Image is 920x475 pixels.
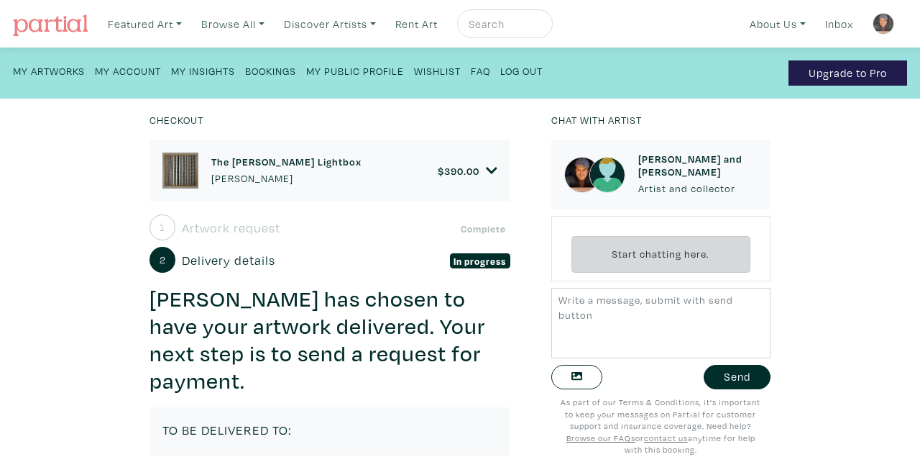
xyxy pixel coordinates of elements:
[638,181,758,196] p: Artist and collector
[182,250,275,270] span: Delivery details
[450,253,510,268] span: In progress
[149,113,203,127] small: Checkout
[561,397,760,455] small: As part of our Terms & Conditions, it's important to keep your messages on Partial for customer s...
[500,60,543,80] a: Log Out
[704,365,770,390] button: Send
[171,60,235,80] a: My Insights
[277,9,382,39] a: Discover Artists
[171,64,235,78] small: My Insights
[743,9,812,39] a: About Us
[644,433,688,443] a: contact us
[467,15,539,33] input: Search
[457,221,510,235] span: Complete
[160,222,165,232] small: 1
[438,164,497,177] a: $390.00
[101,9,188,39] a: Featured Art
[149,286,510,394] h3: [PERSON_NAME] has chosen to have your artwork delivered. Your next step is to send a request for ...
[95,64,161,78] small: My Account
[245,60,296,80] a: Bookings
[211,171,362,186] p: [PERSON_NAME]
[819,9,860,39] a: Inbox
[95,60,161,80] a: My Account
[306,60,404,80] a: My Public Profile
[471,64,490,78] small: FAQ
[211,155,362,186] a: The [PERSON_NAME] Lightbox [PERSON_NAME]
[245,64,296,78] small: Bookings
[566,433,635,443] a: Browse our FAQs
[571,236,750,273] div: Start chatting here.
[160,255,166,265] small: 2
[589,157,625,193] img: avatar.png
[471,60,490,80] a: FAQ
[13,64,85,78] small: My Artworks
[551,113,642,127] small: Chat with artist
[414,60,461,80] a: Wishlist
[211,155,362,168] h6: The [PERSON_NAME] Lightbox
[873,13,894,35] img: phpThumb.php
[414,64,461,78] small: Wishlist
[444,164,479,178] span: 390.00
[638,153,758,178] h6: [PERSON_NAME] and [PERSON_NAME]
[564,157,600,193] img: phpThumb.php
[500,64,543,78] small: Log Out
[788,60,907,86] a: Upgrade to Pro
[162,153,198,189] img: phpThumb.php
[389,9,444,39] a: Rent Art
[195,9,271,39] a: Browse All
[306,64,404,78] small: My Public Profile
[438,165,479,177] h6: $
[182,218,280,237] span: Artwork request
[13,60,85,80] a: My Artworks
